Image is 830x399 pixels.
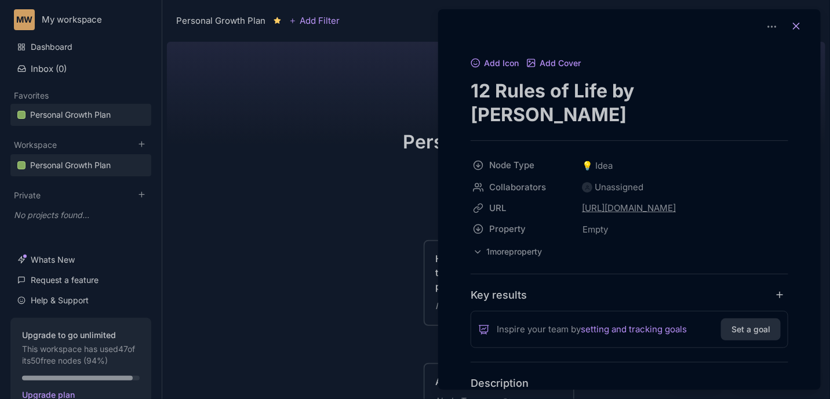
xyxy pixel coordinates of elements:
button: Add Cover [526,59,581,69]
button: Set a goal [721,318,781,340]
span: Node Type [489,158,566,172]
div: PropertyEmpty [471,219,788,241]
span: Inspire your team by [497,322,687,336]
button: Node Type [467,155,578,176]
div: Node Type💡Idea [471,155,788,177]
button: Property [467,219,578,240]
div: Unassigned [595,180,643,194]
span: URL [489,201,566,215]
h4: Description [471,376,788,390]
i: 💡 [582,160,595,171]
button: Add Icon [471,59,519,69]
h4: Key results [471,288,527,302]
span: Idea [582,159,613,173]
div: CollaboratorsUnassigned [471,177,788,198]
button: URL [467,198,578,219]
button: Collaborators [467,177,578,198]
button: 1moreproperty [471,244,545,260]
textarea: node title [471,79,788,126]
a: [URL][DOMAIN_NAME] [582,201,750,215]
button: add key result [775,289,789,300]
span: Property [489,222,566,236]
span: Empty [582,222,609,237]
a: setting and tracking goals [581,322,687,336]
div: URL[URL][DOMAIN_NAME] [471,198,788,219]
span: Collaborators [489,180,566,194]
